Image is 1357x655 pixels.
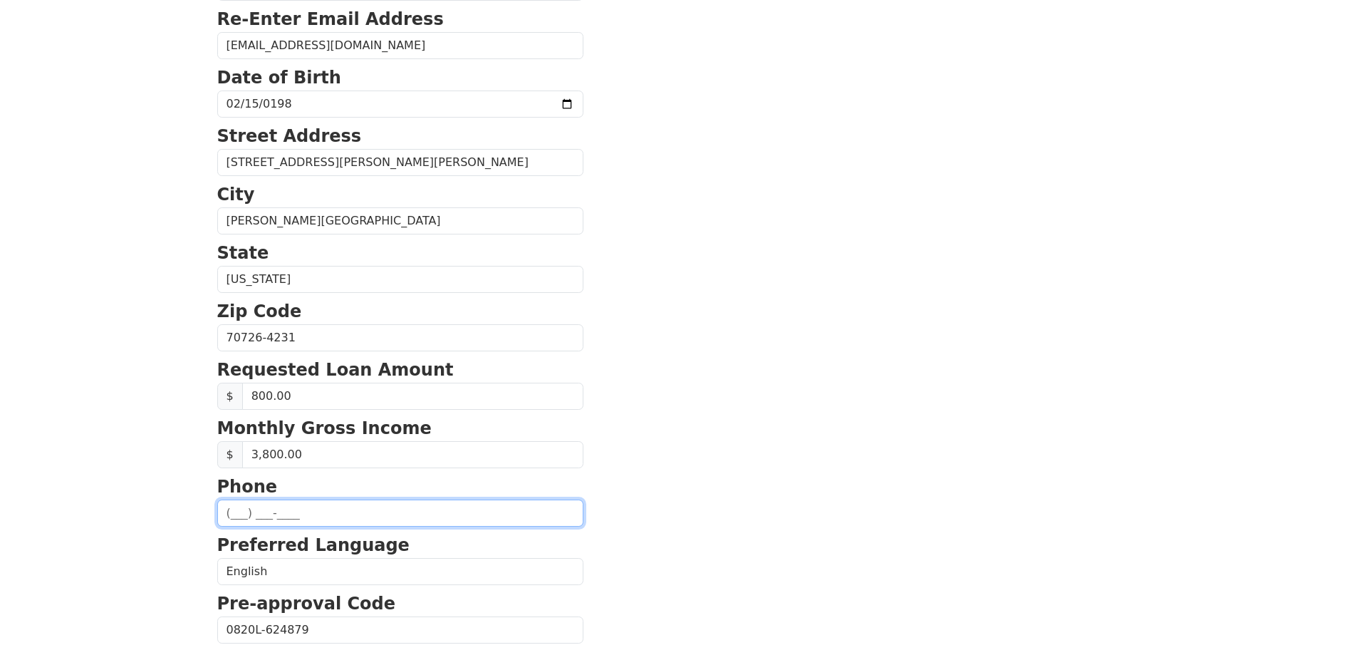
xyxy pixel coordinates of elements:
strong: Pre-approval Code [217,594,396,614]
input: City [217,207,583,234]
strong: Date of Birth [217,68,341,88]
strong: Street Address [217,126,362,146]
strong: Re-Enter Email Address [217,9,444,29]
input: Street Address [217,149,583,176]
strong: Requested Loan Amount [217,360,454,380]
strong: Preferred Language [217,535,410,555]
strong: Zip Code [217,301,302,321]
input: Requested Loan Amount [242,383,583,410]
input: Pre-approval Code [217,617,583,644]
strong: Phone [217,477,278,497]
span: $ [217,383,243,410]
input: Monthly Gross Income [242,441,583,468]
span: $ [217,441,243,468]
input: Re-Enter Email Address [217,32,583,59]
input: Zip Code [217,324,583,351]
strong: City [217,185,255,205]
p: Monthly Gross Income [217,416,583,441]
input: (___) ___-____ [217,500,583,527]
strong: State [217,243,269,263]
